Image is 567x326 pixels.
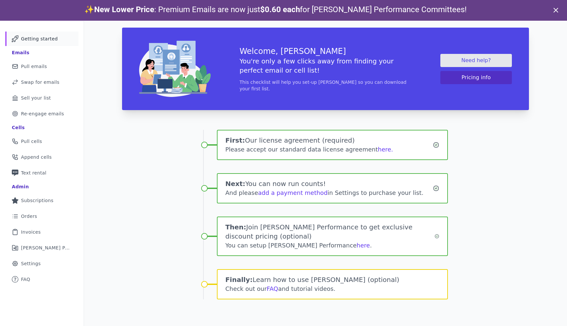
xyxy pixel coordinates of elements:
[5,272,78,287] a: FAQ
[21,197,53,204] span: Subscriptions
[225,179,433,188] h1: You can now run counts!
[5,106,78,121] a: Re-engage emails
[21,79,59,85] span: Swap for emails
[5,134,78,149] a: Pull cells
[21,170,47,176] span: Text rental
[21,244,71,251] span: [PERSON_NAME] Performance
[225,180,245,188] span: Next:
[225,284,440,293] div: Check out our and tutorial videos.
[21,63,47,70] span: Pull emails
[5,59,78,74] a: Pull emails
[21,138,42,145] span: Pull cells
[240,79,411,92] p: This checklist will help you set-up [PERSON_NAME] so you can download your first list.
[225,222,434,241] h1: Join [PERSON_NAME] Performance to get exclusive discount pricing (optional)
[440,71,512,84] button: Pricing info
[21,154,52,160] span: Append cells
[225,136,245,144] span: First:
[21,276,30,283] span: FAQ
[225,136,433,145] h1: Our license agreement (required)
[225,145,433,154] div: Please accept our standard data license agreement
[21,110,64,117] span: Re-engage emails
[12,183,29,190] div: Admin
[21,229,41,235] span: Invoices
[258,189,328,196] a: add a payment method
[225,241,434,250] div: You can setup [PERSON_NAME] Performance .
[5,193,78,208] a: Subscriptions
[12,49,30,56] div: Emails
[225,188,433,198] div: And please in Settings to purchase your list.
[357,242,370,249] a: here
[5,32,78,46] a: Getting started
[139,41,211,97] img: img
[240,46,411,57] h3: Welcome, [PERSON_NAME]
[5,166,78,180] a: Text rental
[5,75,78,89] a: Swap for emails
[21,35,58,42] span: Getting started
[5,241,78,255] a: [PERSON_NAME] Performance
[5,91,78,105] a: Sell your list
[5,256,78,271] a: Settings
[5,225,78,239] a: Invoices
[12,124,25,131] div: Cells
[21,260,41,267] span: Settings
[440,54,512,67] a: Need help?
[21,213,37,220] span: Orders
[240,57,411,75] h5: You're only a few clicks away from finding your perfect email or cell list!
[5,209,78,223] a: Orders
[225,275,440,284] h1: Learn how to use [PERSON_NAME] (optional)
[225,223,246,231] span: Then:
[5,150,78,164] a: Append cells
[225,276,253,284] span: Finally:
[267,285,278,292] a: FAQ
[21,95,51,101] span: Sell your list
